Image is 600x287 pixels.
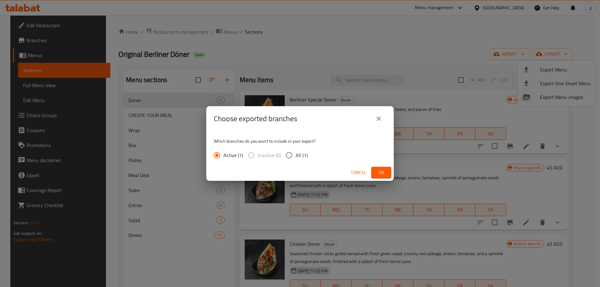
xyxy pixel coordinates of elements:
[223,151,243,159] span: Active (1)
[351,169,366,176] span: Cancel
[376,169,386,176] span: Ok
[258,151,281,159] span: Inactive (0)
[371,167,391,178] button: Ok
[371,111,386,126] button: close
[214,138,386,144] p: Which branches do you want to include in your export?
[296,151,308,159] span: All (1)
[349,167,369,178] button: Cancel
[214,114,297,124] h2: Choose exported branches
